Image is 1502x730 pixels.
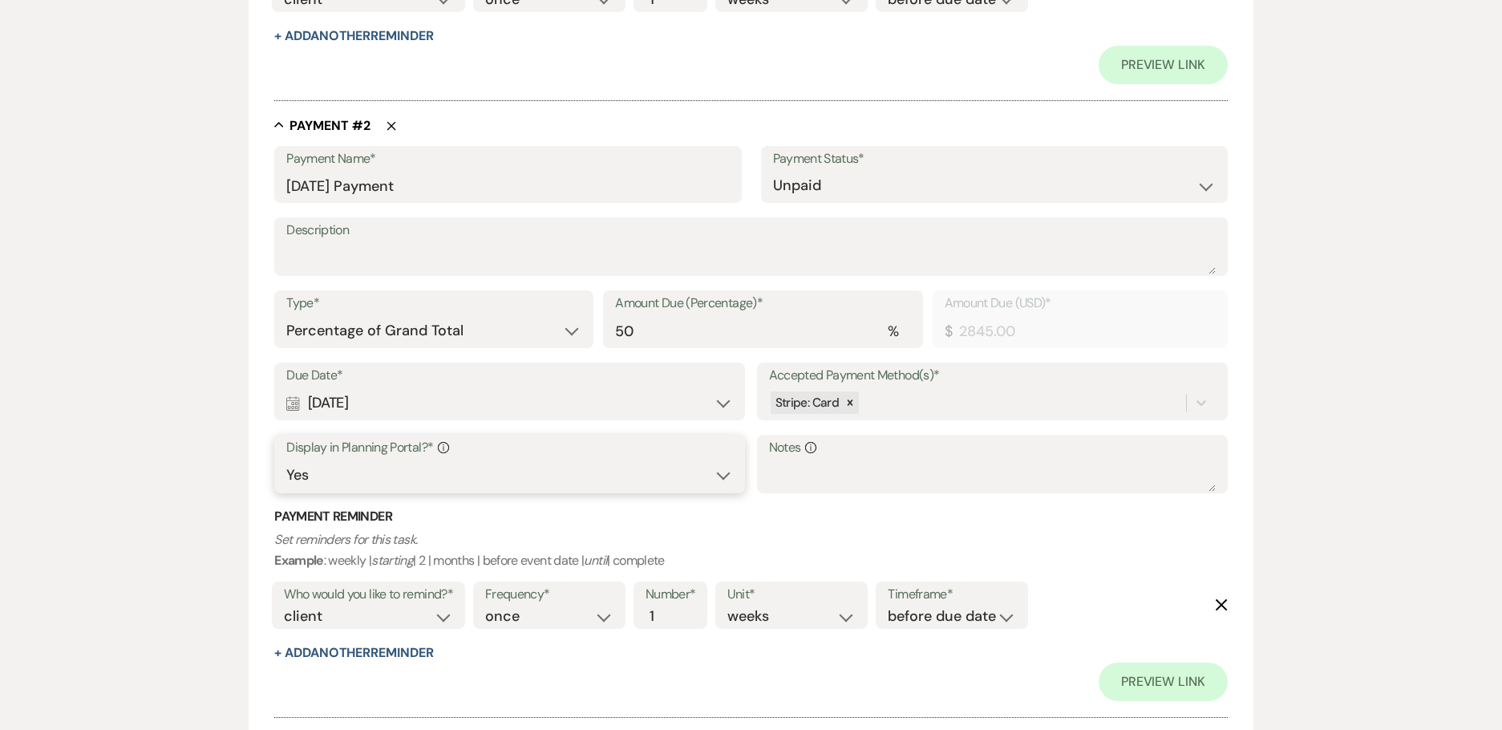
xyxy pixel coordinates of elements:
h3: Payment Reminder [274,508,1228,525]
i: starting [371,552,413,569]
a: Preview Link [1099,46,1228,84]
button: + AddAnotherReminder [274,647,433,659]
label: Amount Due (USD)* [945,292,1216,315]
label: Frequency* [485,583,613,606]
h5: Payment # 2 [289,117,370,135]
button: Payment #2 [274,117,370,133]
p: : weekly | | 2 | months | before event date | | complete [274,529,1228,570]
div: [DATE] [286,387,733,419]
label: Payment Name* [286,148,729,171]
b: Example [274,552,324,569]
label: Amount Due (Percentage)* [615,292,910,315]
label: Due Date* [286,364,733,387]
label: Notes [769,436,1216,460]
i: until [584,552,607,569]
label: Display in Planning Portal?* [286,436,733,460]
label: Type* [286,292,581,315]
label: Payment Status* [773,148,1216,171]
span: Stripe: Card [775,395,839,411]
label: Timeframe* [888,583,1016,606]
button: + AddAnotherReminder [274,30,433,43]
div: % [888,321,898,343]
i: Set reminders for this task. [274,531,417,548]
div: $ [945,321,952,343]
label: Who would you like to remind?* [284,583,453,606]
a: Preview Link [1099,663,1228,701]
label: Unit* [727,583,856,606]
label: Accepted Payment Method(s)* [769,364,1216,387]
label: Description [286,219,1216,242]
label: Number* [646,583,696,606]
